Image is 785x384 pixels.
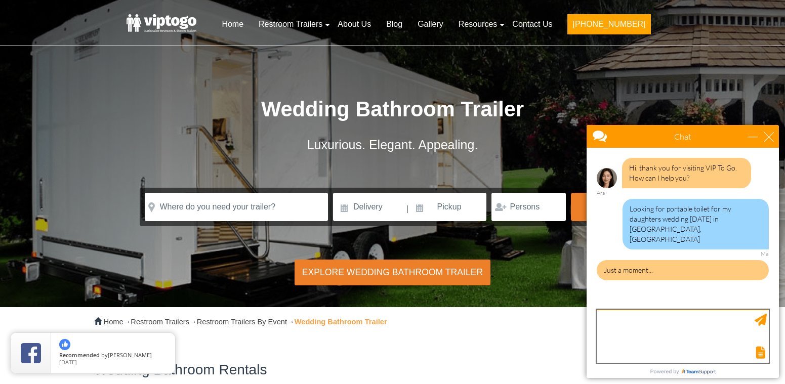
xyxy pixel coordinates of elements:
h2: Wedding Bathroom Rentals [94,362,691,378]
a: Contact Us [505,13,560,35]
strong: Wedding Bathroom Trailer [295,318,387,326]
span: [PERSON_NAME] [108,351,152,359]
span: Luxurious. Elegant. Appealing. [307,138,478,152]
a: About Us [330,13,379,35]
span: Recommended [59,351,100,359]
a: Home [214,13,251,35]
span: Wedding Bathroom Trailer [261,97,524,121]
a: Blog [379,13,410,35]
span: by [59,352,167,359]
span: [DATE] [59,358,77,366]
a: Restroom Trailers [131,318,189,326]
a: [PHONE_NUMBER] [560,13,658,40]
input: Pickup [410,193,487,221]
input: Persons [491,193,566,221]
img: Review Rating [21,343,41,363]
iframe: Live Chat Box [581,119,785,384]
a: Gallery [410,13,451,35]
input: Where do you need your trailer? [145,193,328,221]
span: | [406,193,408,225]
a: Restroom Trailers [251,13,330,35]
a: Home [104,318,123,326]
input: Delivery [333,193,405,221]
a: Resources [451,13,505,35]
a: Restroom Trailers By Event [197,318,287,326]
span: → → → [104,318,387,326]
img: thumbs up icon [59,339,70,350]
button: Search [571,193,640,221]
button: [PHONE_NUMBER] [567,14,650,34]
div: Explore Wedding Bathroom Trailer [295,260,491,285]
